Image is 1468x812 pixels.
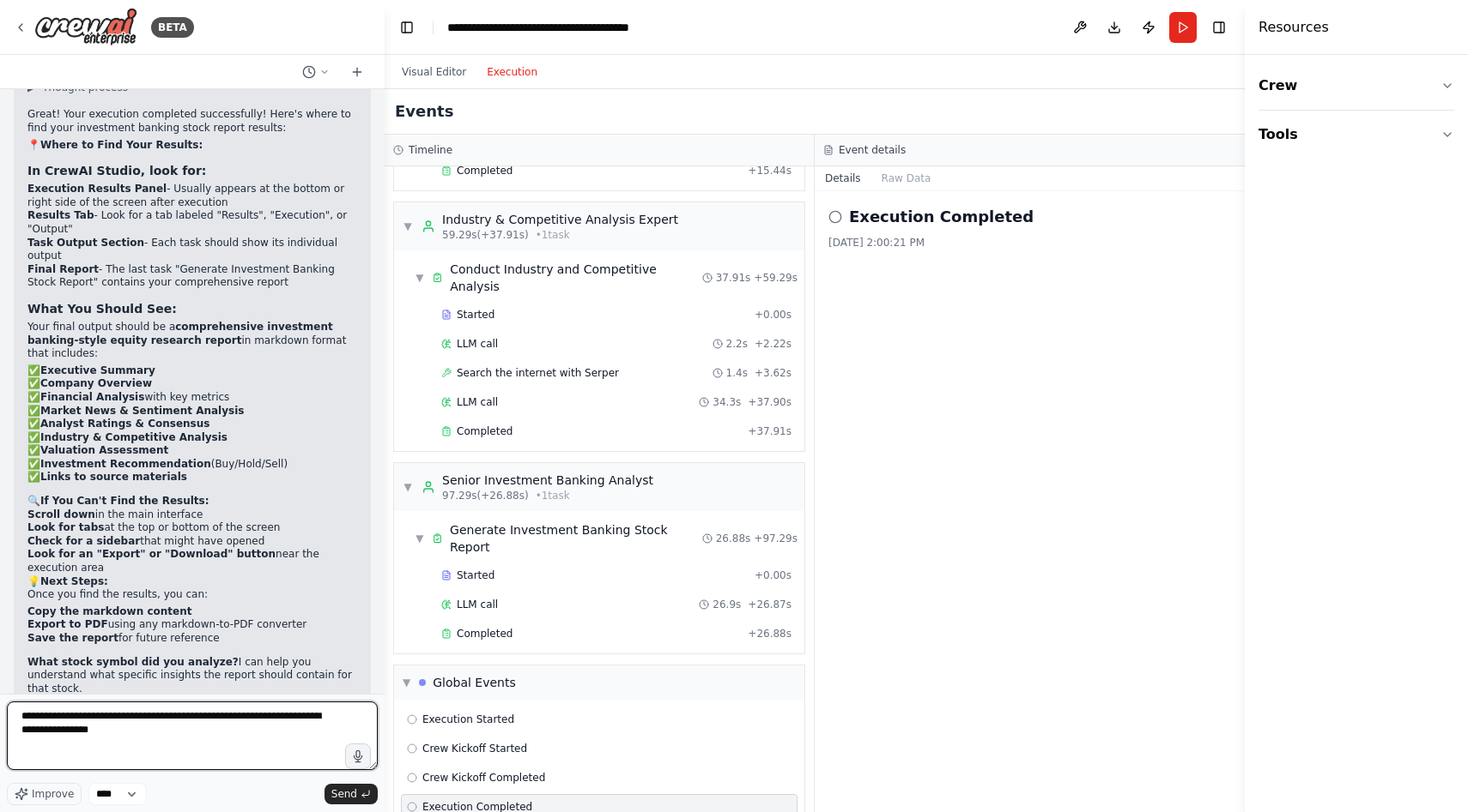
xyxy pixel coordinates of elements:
[40,458,211,470] strong: Investment Recommendation
[27,139,357,153] h2: 📍
[433,674,516,691] div: Global Events
[40,495,209,507] strong: If You Can't Find the Results:
[27,444,357,458] li: ✅
[415,271,425,285] span: ▼
[27,605,191,617] strong: Copy the markdown content
[476,62,548,82] button: Execution
[27,164,206,177] strong: In CrewAI Studio, look for:
[27,237,144,249] strong: Task Output Section
[27,377,357,391] li: ✅
[325,784,378,804] button: Send
[343,62,371,82] button: Start a new chat
[457,424,513,438] span: Completed
[828,236,1231,250] div: [DATE] 2:00:21 PM
[457,395,498,409] span: LLM call
[536,228,570,242] span: • 1 task
[748,395,792,409] span: + 37.90s
[442,211,678,228] div: Industry & Competitive Analysis Expert
[713,395,741,409] span: 34.3s
[27,656,357,696] p: I can help you understand what specific insights the report should contain for that stock.
[27,183,357,209] li: - Usually appears at the bottom or right side of the screen after execution
[27,535,140,547] strong: Check for a sidebar
[457,366,619,380] span: Search the internet with Serper
[536,489,570,502] span: • 1 task
[457,308,494,322] span: Started
[716,532,751,545] span: 26.88s
[713,598,741,611] span: 26.9s
[32,787,74,801] span: Improve
[345,743,371,769] button: Click to speak your automation idea
[442,472,653,489] div: Senior Investment Banking Analyst
[27,108,357,135] p: Great! Your execution completed successfully! Here's where to find your investment banking stock ...
[27,263,99,275] strong: Final Report
[40,391,144,403] strong: Financial Analysis
[450,521,702,556] div: Generate Investment Banking Stock Report
[748,424,792,438] span: + 37.91s
[457,627,513,641] span: Completed
[726,366,748,380] span: 1.4s
[40,405,244,417] strong: Market News & Sentiment Analysis
[27,183,167,195] strong: Execution Results Panel
[755,366,792,380] span: + 3.62s
[27,521,104,533] strong: Look for tabs
[40,377,152,389] strong: Company Overview
[442,228,529,242] span: 59.29s (+37.91s)
[27,321,333,346] strong: comprehensive investment banking-style equity research report
[450,261,702,295] div: Conduct Industry and Competitive Analysis
[27,548,357,574] li: near the execution area
[748,627,792,641] span: + 26.88s
[726,337,748,351] span: 2.2s
[849,205,1034,229] h2: Execution Completed
[1259,111,1454,159] button: Tools
[422,742,527,755] span: Crew Kickoff Started
[27,321,357,361] p: Your final output should be a in markdown format that includes:
[748,164,792,177] span: + 15.44s
[755,308,792,322] span: + 0.00s
[1259,62,1454,110] button: Crew
[815,166,871,190] button: Details
[27,588,357,602] p: Once you find the results, you can:
[755,337,792,351] span: + 2.22s
[295,62,337,82] button: Switch to previous chat
[27,302,177,316] strong: What You Should See:
[754,532,798,545] span: + 97.29s
[395,99,453,123] h2: Events
[27,391,357,405] li: ✅ with key metrics
[27,535,357,549] li: that might have opened
[27,632,357,646] li: for future reference
[7,783,82,805] button: Improve
[1259,17,1329,38] h4: Resources
[27,405,357,418] li: ✅
[40,575,108,587] strong: Next Steps:
[27,418,357,431] li: ✅
[27,364,357,378] li: ✅
[27,508,357,522] li: in the main interface
[1207,15,1231,39] button: Hide right sidebar
[442,489,529,502] span: 97.29s (+26.88s)
[839,143,906,157] h3: Event details
[27,209,357,236] li: - Look for a tab labeled "Results", "Execution", or "Output"
[395,15,419,39] button: Hide left sidebar
[457,164,513,177] span: Completed
[457,337,498,351] span: LLM call
[27,618,357,632] li: using any markdown-to-PDF converter
[409,143,452,157] h3: Timeline
[27,656,239,668] strong: What stock symbol did you analyze?
[27,471,357,484] li: ✅
[27,632,118,644] strong: Save the report
[40,364,155,376] strong: Executive Summary
[447,19,640,36] nav: breadcrumb
[755,568,792,582] span: + 0.00s
[391,62,476,82] button: Visual Editor
[27,575,357,589] h2: 💡
[422,713,514,726] span: Execution Started
[27,458,357,472] li: ✅ (Buy/Hold/Sell)
[27,431,357,445] li: ✅
[40,471,187,483] strong: Links to source materials
[151,17,194,38] div: BETA
[27,209,94,221] strong: Results Tab
[40,139,203,151] strong: Where to Find Your Results:
[754,271,798,285] span: + 59.29s
[27,521,357,535] li: at the top or bottom of the screen
[27,237,357,263] li: - Each task should show its individual output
